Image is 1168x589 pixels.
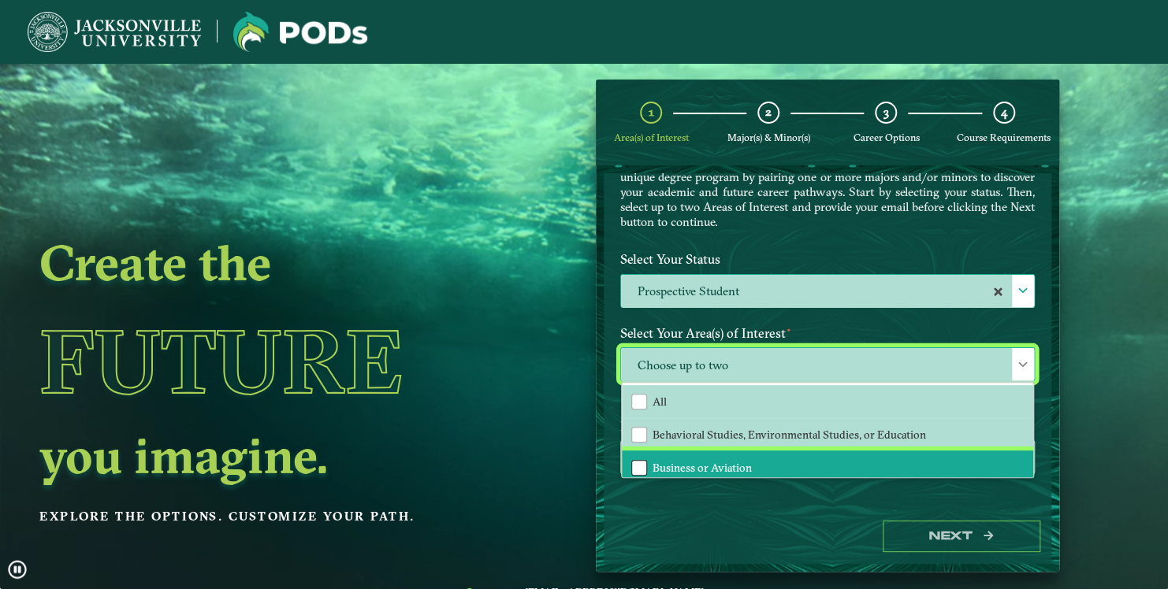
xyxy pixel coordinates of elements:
[727,132,810,143] span: Major(s) & Minor(s)
[620,386,1035,401] p: Maximum 2 selections are allowed
[39,240,486,284] h2: Create the
[1001,105,1007,120] span: 4
[608,319,1047,348] label: Select Your Area(s) of Interest
[883,105,889,120] span: 3
[653,395,667,409] span: All
[622,385,1033,418] li: All
[853,132,919,143] span: Career Options
[622,418,1033,451] li: Behavioral Studies, Environmental Studies, or Education
[622,450,1033,483] li: Business or Aviation
[39,505,486,528] p: Explore the options. Customize your path.
[653,428,926,442] span: Behavioral Studies, Environmental Studies, or Education
[883,520,1040,553] button: Next
[621,348,1034,382] span: Choose up to two
[620,139,1035,229] p: [GEOGRAPHIC_DATA] offers you the freedom to pursue your passions and the flexibility to customize...
[765,105,772,120] span: 2
[608,245,1047,274] label: Select Your Status
[957,132,1051,143] span: Course Requirements
[653,461,752,475] span: Business or Aviation
[39,290,486,433] h1: Future
[786,324,792,335] sup: ⋆
[614,132,689,143] span: Area(s) of Interest
[649,105,654,120] span: 1
[39,433,486,477] h2: you imagine.
[620,383,626,395] sup: ⋆
[621,275,1034,309] label: Prospective Student
[28,12,201,52] img: Jacksonville University logo
[620,440,1035,474] input: Enter your email
[608,411,1047,440] label: Enter your email below to receive a summary of the POD that you create.
[233,12,367,52] img: Jacksonville University logo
